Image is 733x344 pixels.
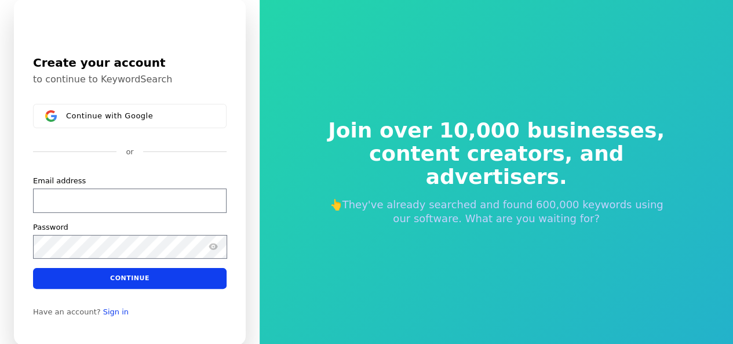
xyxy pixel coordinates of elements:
[206,240,220,254] button: Show password
[320,198,673,226] p: 👆They've already searched and found 600,000 keywords using our software. What are you waiting for?
[33,222,68,233] label: Password
[320,142,673,189] span: content creators, and advertisers.
[33,307,101,317] span: Have an account?
[33,268,227,289] button: Continue
[33,74,227,85] p: to continue to KeywordSearch
[103,307,129,317] a: Sign in
[33,104,227,128] button: Sign in with GoogleContinue with Google
[320,119,673,142] span: Join over 10,000 businesses,
[45,110,57,122] img: Sign in with Google
[33,176,86,186] label: Email address
[33,54,227,71] h1: Create your account
[66,111,153,121] span: Continue with Google
[126,147,133,157] p: or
